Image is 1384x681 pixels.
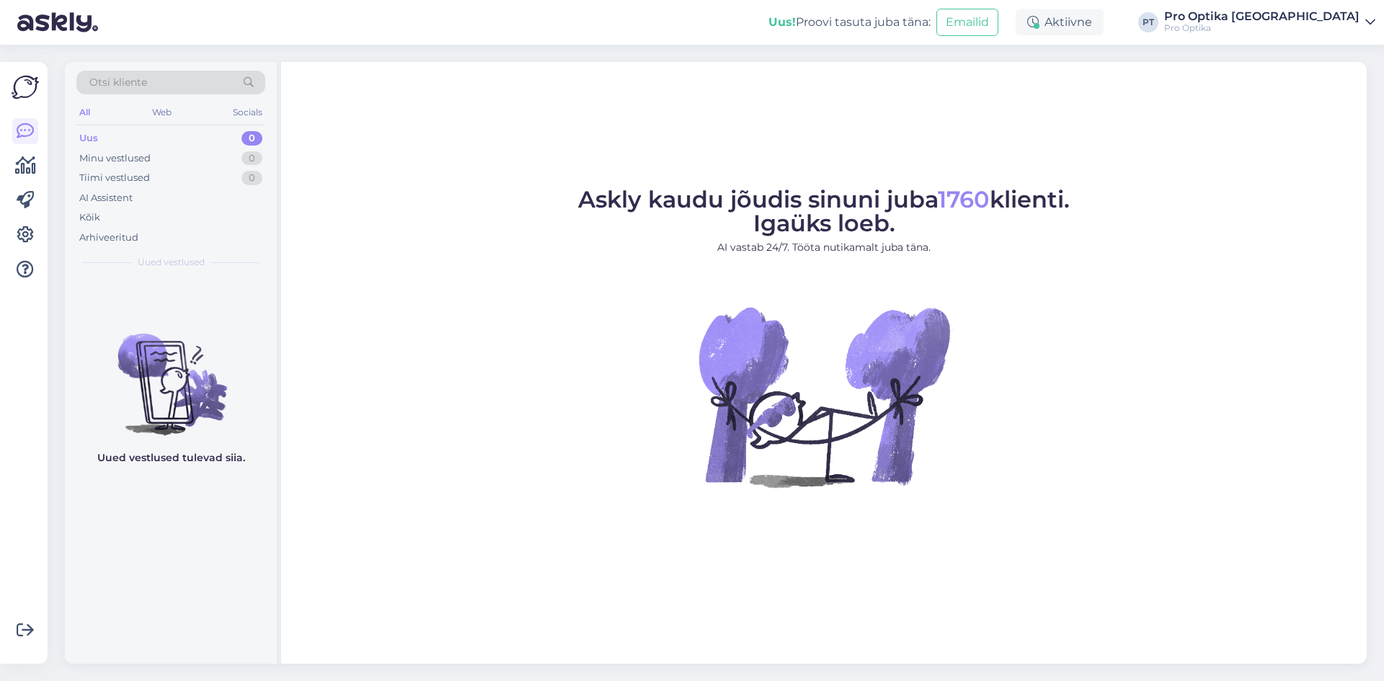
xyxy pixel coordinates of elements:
p: AI vastab 24/7. Tööta nutikamalt juba täna. [578,240,1070,255]
div: PT [1138,12,1158,32]
div: Proovi tasuta juba täna: [768,14,931,31]
div: 0 [241,151,262,166]
div: Aktiivne [1016,9,1104,35]
div: Uus [79,131,98,146]
span: Otsi kliente [89,75,147,90]
span: Uued vestlused [138,256,205,269]
p: Uued vestlused tulevad siia. [97,450,245,466]
div: Pro Optika [GEOGRAPHIC_DATA] [1164,11,1359,22]
a: Pro Optika [GEOGRAPHIC_DATA]Pro Optika [1164,11,1375,34]
img: No chats [65,308,277,437]
button: Emailid [936,9,998,36]
span: 1760 [938,185,990,213]
b: Uus! [768,15,796,29]
div: Minu vestlused [79,151,151,166]
div: Kõik [79,210,100,225]
div: Web [149,103,174,122]
img: Askly Logo [12,74,39,101]
div: Pro Optika [1164,22,1359,34]
span: Askly kaudu jõudis sinuni juba klienti. Igaüks loeb. [578,185,1070,237]
div: Socials [230,103,265,122]
div: Tiimi vestlused [79,171,150,185]
div: Arhiveeritud [79,231,138,245]
div: All [76,103,93,122]
div: 0 [241,131,262,146]
div: 0 [241,171,262,185]
img: No Chat active [694,267,954,526]
div: AI Assistent [79,191,133,205]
